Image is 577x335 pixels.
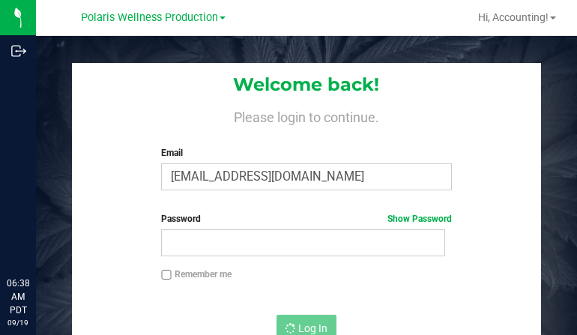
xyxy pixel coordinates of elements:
[161,270,172,280] input: Remember me
[7,277,29,317] p: 06:38 AM PDT
[72,75,542,94] h1: Welcome back!
[72,107,542,125] h4: Please login to continue.
[387,214,452,224] a: Show Password
[298,322,327,334] span: Log In
[161,214,201,224] span: Password
[81,11,218,24] span: Polaris Wellness Production
[7,317,29,328] p: 09/19
[478,11,549,23] span: Hi, Accounting!
[161,268,232,281] label: Remember me
[11,43,26,58] inline-svg: Outbound
[161,146,452,160] label: Email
